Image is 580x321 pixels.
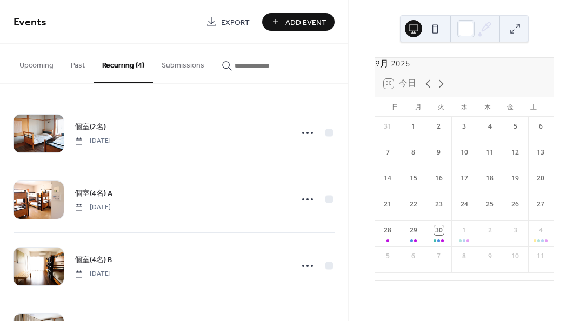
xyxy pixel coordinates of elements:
[285,17,326,28] span: Add Event
[153,44,213,82] button: Submissions
[536,122,545,131] div: 6
[383,148,392,157] div: 7
[434,199,444,209] div: 23
[459,225,469,235] div: 1
[94,44,153,83] button: Recurring (4)
[485,173,495,183] div: 18
[198,13,258,31] a: Export
[434,122,444,131] div: 2
[434,148,444,157] div: 9
[383,251,392,261] div: 5
[384,97,407,117] div: 日
[406,97,430,117] div: 月
[383,173,392,183] div: 14
[536,225,545,235] div: 4
[14,12,46,33] span: Events
[510,148,520,157] div: 12
[459,148,469,157] div: 10
[536,199,545,209] div: 27
[485,251,495,261] div: 9
[459,199,469,209] div: 24
[75,187,112,199] a: 個室(4名) A
[510,225,520,235] div: 3
[262,13,335,31] button: Add Event
[75,203,111,212] span: [DATE]
[383,199,392,209] div: 21
[75,121,106,133] a: 個室(2名)
[75,253,112,266] a: 個室(4名) B
[434,251,444,261] div: 7
[459,122,469,131] div: 3
[62,44,94,82] button: Past
[409,173,418,183] div: 15
[409,199,418,209] div: 22
[522,97,545,117] div: 土
[485,148,495,157] div: 11
[510,199,520,209] div: 26
[485,199,495,209] div: 25
[75,122,106,133] span: 個室(2名)
[75,136,111,146] span: [DATE]
[510,251,520,261] div: 10
[221,17,250,28] span: Export
[536,251,545,261] div: 11
[75,188,112,199] span: 個室(4名) A
[536,148,545,157] div: 13
[409,225,418,235] div: 29
[499,97,522,117] div: 金
[510,122,520,131] div: 5
[409,122,418,131] div: 1
[453,97,476,117] div: 水
[375,58,554,71] div: 9月 2025
[485,122,495,131] div: 4
[476,97,499,117] div: 木
[409,251,418,261] div: 6
[510,173,520,183] div: 19
[536,173,545,183] div: 20
[434,173,444,183] div: 16
[434,225,444,235] div: 30
[11,44,62,82] button: Upcoming
[75,269,111,279] span: [DATE]
[430,97,453,117] div: 火
[485,225,495,235] div: 2
[75,255,112,266] span: 個室(4名) B
[383,122,392,131] div: 31
[459,173,469,183] div: 17
[459,251,469,261] div: 8
[383,225,392,235] div: 28
[409,148,418,157] div: 8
